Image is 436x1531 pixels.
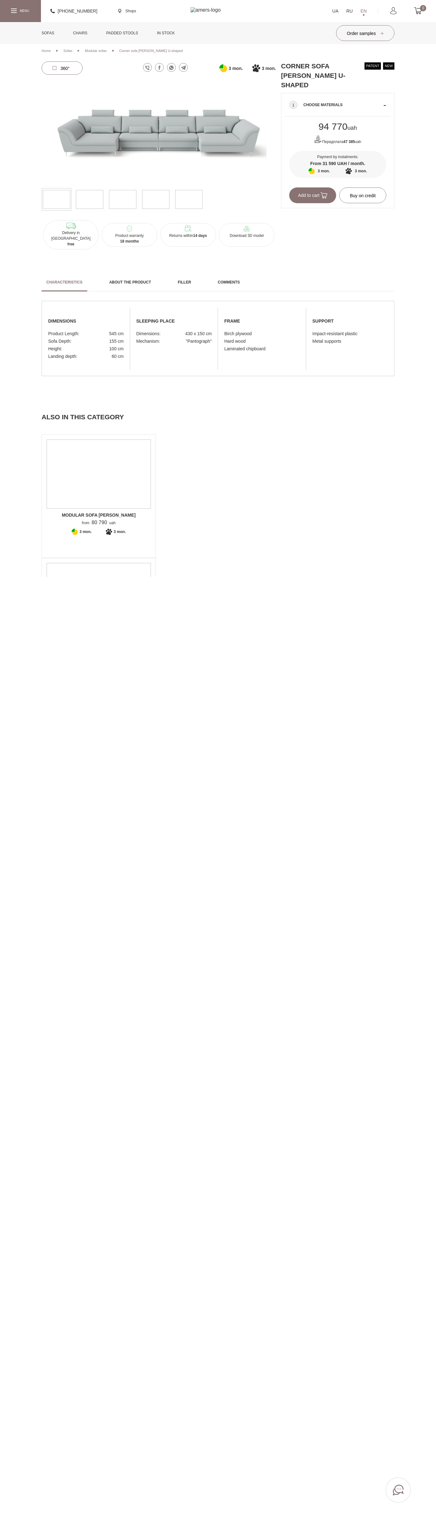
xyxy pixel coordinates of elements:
[343,140,355,144] b: 47 385
[67,242,74,246] b: free
[224,345,266,353] span: Laminated chipboard
[37,22,59,44] a: Sofas
[355,167,367,175] span: 3 mon.
[42,273,87,291] a: Characteristics
[68,22,92,44] a: Chairs
[109,337,124,345] span: 155 cm
[219,64,227,72] svg: Purchase in parts from PrivatBank
[213,273,244,291] a: Comments
[109,190,136,209] img: Сorner sofa GRACIE U-shaped s-2
[42,80,276,185] img: Сorner sofa GRACIE U-shaped -0
[76,190,103,209] img: Сorner sofa GRACIE U-shaped s-1
[318,121,347,132] span: 94 770
[46,279,83,285] h2: Characteristics
[361,7,367,15] a: EN
[224,337,246,345] span: Hard wood
[104,233,155,244] p: Product warranty
[48,337,72,345] span: Sofa Depth:
[303,101,381,109] span: Choose materials
[281,61,353,90] h1: Сorner sofa [PERSON_NAME] U-shaped
[109,345,124,353] span: 100 cm
[42,49,51,53] span: Home
[105,273,156,291] a: About the product
[364,62,381,70] span: patent
[163,233,213,238] p: Returns within
[85,48,106,54] a: Modular sofas
[229,65,243,72] span: 3 mon.
[42,61,83,75] a: 360°
[48,345,62,353] span: Height:
[289,187,336,203] button: Add to cart
[112,353,123,360] span: 60 cm
[185,330,212,337] span: 430 x 150 cm
[298,193,327,198] span: Add to cart
[43,190,70,209] img: Сorner sofa GRACIE U-shaped s-0
[339,187,386,203] button: Buy on credit
[82,520,116,526] p: from uah
[313,330,358,337] span: Impact-resistant plastic
[143,63,152,72] a: viber
[118,8,136,14] a: Shops
[47,512,151,518] span: Modular sofa [PERSON_NAME]
[193,233,207,238] b: 14 days
[313,317,388,325] span: support
[109,279,151,285] h2: About the product
[221,233,272,238] p: Download 3D model
[420,5,426,11] span: 0
[186,337,212,345] span: "Pantograph"
[350,193,376,198] span: Buy on credit
[48,330,79,337] span: Product Length:
[85,49,106,53] span: Modular sofas
[142,190,169,209] img: Сorner sofa GRACIE U-shaped s-3
[313,337,341,345] span: Metal supports
[42,48,51,54] a: Home
[136,337,160,345] span: Mechanism:
[101,22,143,44] a: Padded stools
[48,353,77,360] span: Landing depth:
[224,330,252,337] span: Birch plywood
[48,317,124,325] span: dimensions
[336,25,394,41] button: Order samples
[63,48,72,54] a: Sofas
[109,330,124,337] span: 545 cm
[63,49,72,53] span: Sofas
[224,317,300,325] span: frame
[218,279,240,285] h2: Comments
[47,563,151,649] a: Modular sofa ODRI P - similar Modular sofa ODRI P - similar
[175,190,203,209] img: s_
[346,7,353,15] a: RU
[46,230,96,247] p: Delivery in [GEOGRAPHIC_DATA]
[179,63,188,72] a: telegram
[60,66,70,71] span: 360°
[318,125,357,131] span: uah
[136,330,161,337] span: Dimensions:
[323,161,336,166] span: 31 590
[318,167,330,175] span: 3 mon.
[289,101,297,109] div: 1
[136,317,212,325] span: sleeping place
[152,22,179,44] a: in stock
[120,239,139,244] b: 18 months
[155,63,164,72] a: facebook
[262,65,276,72] span: 3 mon.
[42,412,394,422] h2: Also in this category
[89,520,109,525] span: 80 790
[337,161,365,166] span: UAH / month.
[289,154,386,160] p: Payment by instalments:
[347,31,384,36] span: Order samples
[167,63,176,72] a: whatsapp
[383,62,394,70] span: new
[178,279,191,285] h2: Filler
[252,64,260,72] svg: Purchase in installments from Monobank
[310,161,321,166] span: From
[332,7,338,15] a: UA
[50,7,97,15] a: [PHONE_NUMBER]
[289,135,386,145] p: Передплата uah
[47,439,151,526] a: Modular sofa Audrey Modular sofa Audrey Modular sofa [PERSON_NAME] from80 790uah
[173,273,196,291] a: Filler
